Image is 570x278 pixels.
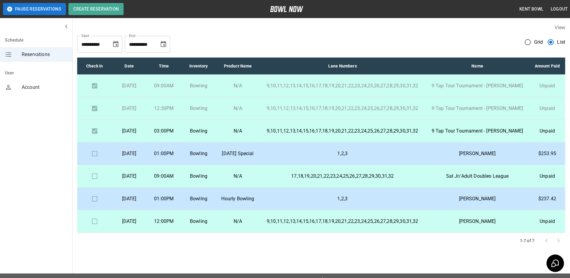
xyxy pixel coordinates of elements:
[265,218,421,225] p: 9,10,11,12,13,14,15,16,17,18,19,20,21,22,23,24,25,26,27,28,29,30,31,32
[3,3,66,15] button: Pause Reservations
[112,58,146,75] th: Date
[186,127,211,135] p: Bowling
[151,127,176,135] p: 03:00PM
[265,173,421,180] p: 17,18,19,20,21,22,23,24,25,26,27,28,29,30,31,32
[221,173,255,180] p: N/A
[22,51,68,58] span: Reservations
[265,195,421,202] p: 1,2,3
[186,195,211,202] p: Bowling
[117,127,142,135] p: [DATE]
[534,39,543,46] span: Grid
[117,105,142,112] p: [DATE]
[117,173,142,180] p: [DATE]
[157,38,169,50] button: Choose date, selected date is Sep 24, 2025
[425,58,529,75] th: Name
[517,4,546,15] button: Kent Bowl
[110,38,122,50] button: Choose date, selected date is Aug 24, 2025
[520,238,534,244] p: 1-7 of 7
[430,173,524,180] p: Sat Jr/Adult Doubles League
[260,58,426,75] th: Lane Numbers
[216,58,260,75] th: Product Name
[77,58,112,75] th: Check In
[221,105,255,112] p: N/A
[151,105,176,112] p: 12:30PM
[151,218,176,225] p: 12:00PM
[221,127,255,135] p: N/A
[117,150,142,157] p: [DATE]
[430,195,524,202] p: [PERSON_NAME]
[221,195,255,202] p: Hourly Bowling
[265,82,421,89] p: 9,10,11,12,13,14,15,16,17,18,19,20,21,22,23,24,25,26,27,28,29,30,31,32
[221,82,255,89] p: N/A
[186,150,211,157] p: Bowling
[265,150,421,157] p: 1,2,3
[534,150,560,157] p: $253.95
[68,3,124,15] button: Create Reservation
[186,105,211,112] p: Bowling
[186,82,211,89] p: Bowling
[534,218,560,225] p: Unpaid
[221,150,255,157] p: [DATE] Special
[430,127,524,135] p: 9 Tap Tour Tournament - [PERSON_NAME]
[265,127,421,135] p: 9,10,11,12,13,14,15,16,17,18,19,20,21,22,23,24,25,26,27,28,29,30,31,32
[534,195,560,202] p: $237.42
[265,105,421,112] p: 9,10,11,12,13,14,15,16,17,18,19,20,21,22,23,24,25,26,27,28,29,30,31,32
[117,218,142,225] p: [DATE]
[146,58,181,75] th: Time
[534,127,560,135] p: Unpaid
[534,105,560,112] p: Unpaid
[151,173,176,180] p: 09:00AM
[430,105,524,112] p: 9 Tap Tour Tournament - [PERSON_NAME]
[529,58,565,75] th: Amount Paid
[186,173,211,180] p: Bowling
[22,84,68,91] span: Account
[151,195,176,202] p: 01:00PM
[430,150,524,157] p: [PERSON_NAME]
[221,218,255,225] p: N/A
[534,82,560,89] p: Unpaid
[555,25,565,30] label: View
[430,82,524,89] p: 9 Tap Tour Tournament - [PERSON_NAME]
[557,39,565,46] span: List
[117,82,142,89] p: [DATE]
[186,218,211,225] p: Bowling
[270,6,303,12] img: logo
[548,4,570,15] button: Logout
[534,173,560,180] p: Unpaid
[117,195,142,202] p: [DATE]
[430,218,524,225] p: [PERSON_NAME]
[151,82,176,89] p: 09:00AM
[151,150,176,157] p: 01:00PM
[181,58,216,75] th: Inventory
